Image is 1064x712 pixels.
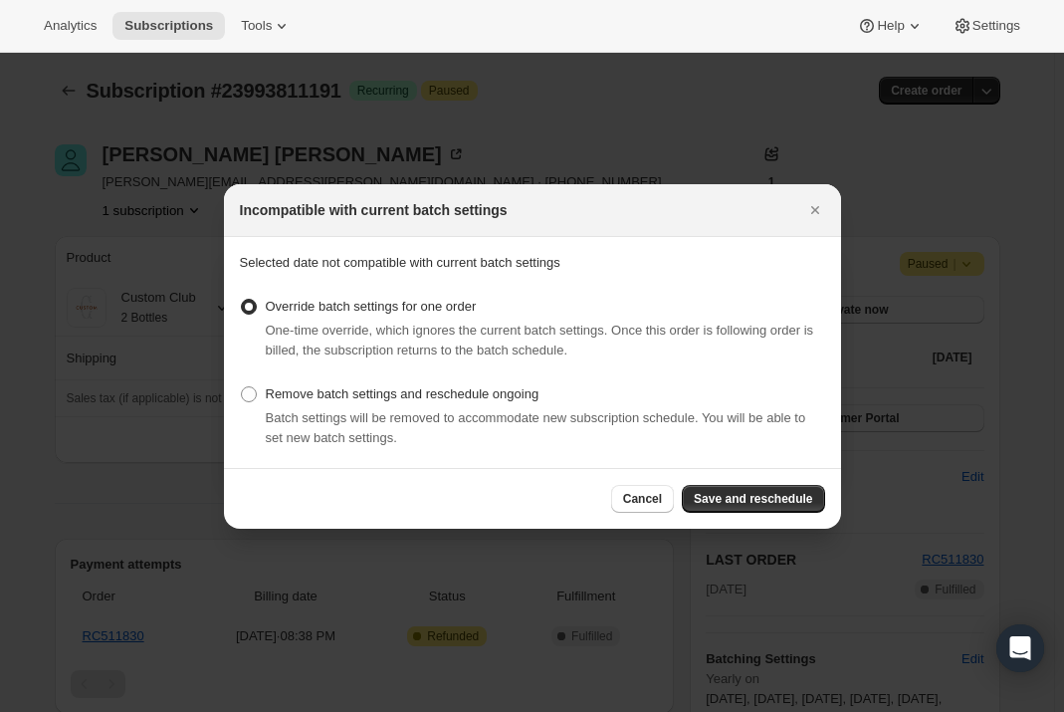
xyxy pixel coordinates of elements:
[877,18,904,34] span: Help
[623,491,662,507] span: Cancel
[266,386,539,401] span: Remove batch settings and reschedule ongoing
[266,323,814,357] span: One-time override, which ignores the current batch settings. Once this order is following order i...
[32,12,108,40] button: Analytics
[694,491,812,507] span: Save and reschedule
[241,18,272,34] span: Tools
[801,196,829,224] button: Close
[240,255,560,270] span: Selected date not compatible with current batch settings
[240,200,508,220] h2: Incompatible with current batch settings
[44,18,97,34] span: Analytics
[266,299,477,314] span: Override batch settings for one order
[682,485,824,513] button: Save and reschedule
[996,624,1044,672] div: Open Intercom Messenger
[229,12,304,40] button: Tools
[611,485,674,513] button: Cancel
[972,18,1020,34] span: Settings
[941,12,1032,40] button: Settings
[112,12,225,40] button: Subscriptions
[124,18,213,34] span: Subscriptions
[845,12,936,40] button: Help
[266,410,806,445] span: Batch settings will be removed to accommodate new subscription schedule. You will be able to set ...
